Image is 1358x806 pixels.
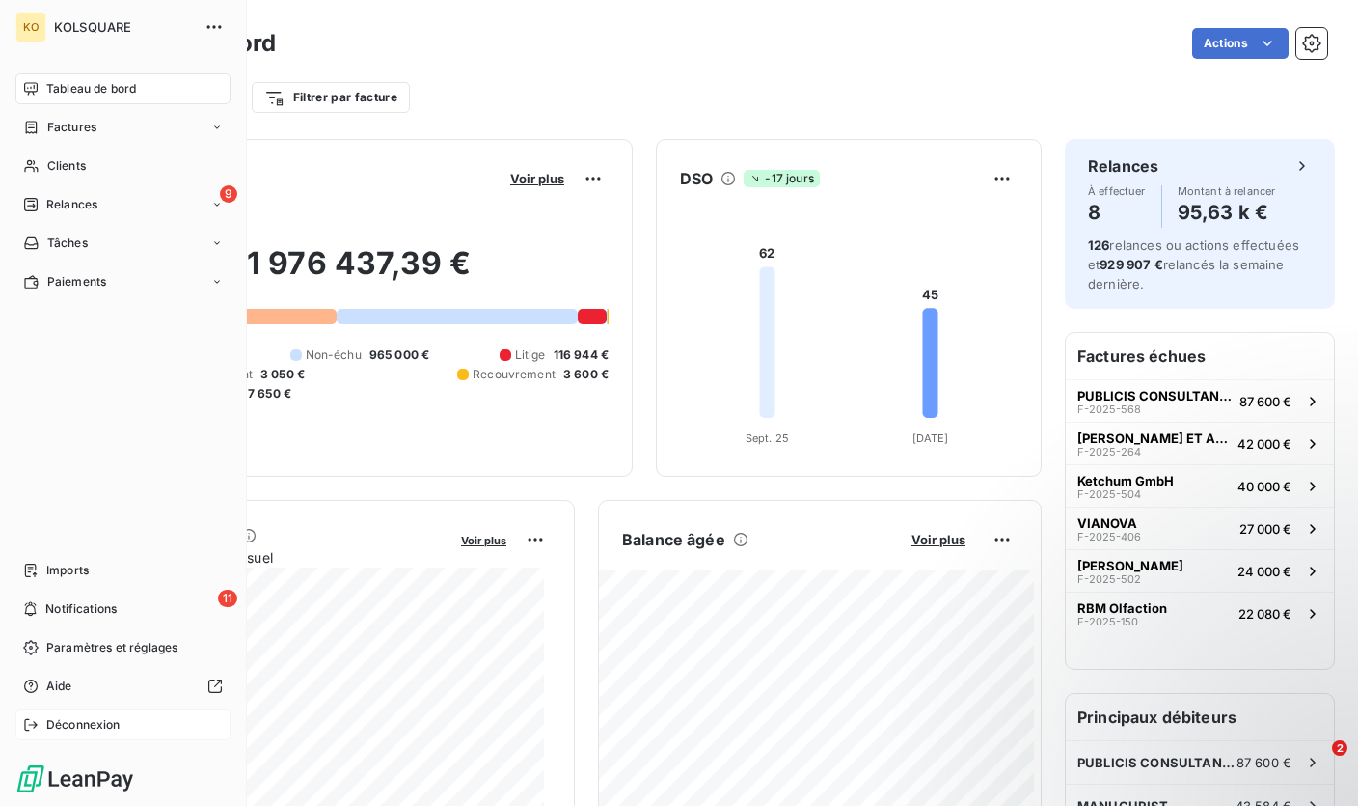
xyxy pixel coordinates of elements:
[47,273,106,291] span: Paiements
[46,678,72,695] span: Aide
[1066,464,1334,507] button: Ketchum GmbHF-2025-50440 000 €
[260,366,305,383] span: 3 050 €
[1332,740,1347,756] span: 2
[1292,740,1339,787] iframe: Intercom live chat
[1066,422,1334,464] button: [PERSON_NAME] ET ASSOCIES (AGENCE [PERSON_NAME])F-2025-26442 000 €
[1077,388,1232,403] span: PUBLICIS CONSULTANTS FR
[252,82,410,113] button: Filtrer par facture
[1237,436,1291,452] span: 42 000 €
[1088,237,1299,292] span: relances ou actions effectuées et relancés la semaine dernière.
[911,532,965,547] span: Voir plus
[1066,549,1334,592] button: [PERSON_NAME]F-2025-50224 000 €
[1100,257,1162,272] span: 929 907 €
[1077,473,1174,488] span: Ketchum GmbH
[1088,237,1109,253] span: 126
[46,562,89,579] span: Imports
[1077,616,1138,627] span: F-2025-150
[1077,573,1141,585] span: F-2025-502
[1077,488,1141,500] span: F-2025-504
[15,764,135,794] img: Logo LeanPay
[912,431,949,445] tspan: [DATE]
[1088,185,1146,197] span: À effectuer
[1077,531,1141,542] span: F-2025-406
[46,716,121,734] span: Déconnexion
[1239,394,1291,409] span: 87 600 €
[45,600,117,618] span: Notifications
[1236,755,1291,770] span: 87 600 €
[1088,154,1158,178] h6: Relances
[746,431,789,445] tspan: Sept. 25
[1077,600,1167,616] span: RBM Olfaction
[1066,379,1334,422] button: PUBLICIS CONSULTANTS FRF-2025-56887 600 €
[220,185,237,203] span: 9
[1192,28,1289,59] button: Actions
[306,347,362,364] span: Non-échu
[510,171,564,186] span: Voir plus
[1239,521,1291,537] span: 27 000 €
[515,347,546,364] span: Litige
[1066,507,1334,549] button: VIANOVAF-2025-40627 000 €
[1077,446,1141,458] span: F-2025-264
[369,347,429,364] span: 965 000 €
[1066,592,1334,634] button: RBM OlfactionF-2025-15022 080 €
[109,244,609,302] h2: 1 976 437,39 €
[54,19,193,35] span: KOLSQUARE
[455,531,512,548] button: Voir plus
[46,80,136,97] span: Tableau de bord
[1237,564,1291,579] span: 24 000 €
[1088,197,1146,228] h4: 8
[504,170,570,187] button: Voir plus
[1077,515,1137,531] span: VIANOVA
[473,366,556,383] span: Recouvrement
[46,196,97,213] span: Relances
[46,639,177,656] span: Paramètres et réglages
[218,590,237,607] span: 11
[972,619,1358,754] iframe: Intercom notifications message
[1077,403,1141,415] span: F-2025-568
[1178,185,1276,197] span: Montant à relancer
[1178,197,1276,228] h4: 95,63 k €
[15,671,231,702] a: Aide
[47,119,96,136] span: Factures
[1077,431,1230,446] span: [PERSON_NAME] ET ASSOCIES (AGENCE [PERSON_NAME])
[906,531,971,548] button: Voir plus
[1237,479,1291,494] span: 40 000 €
[1077,755,1236,770] span: PUBLICIS CONSULTANTS FR
[554,347,609,364] span: 116 944 €
[242,385,291,403] span: -7 650 €
[47,235,88,252] span: Tâches
[461,534,506,547] span: Voir plus
[744,170,819,187] span: -17 jours
[680,167,713,190] h6: DSO
[563,366,609,383] span: 3 600 €
[1238,606,1291,622] span: 22 080 €
[15,12,46,42] div: KO
[1066,333,1334,379] h6: Factures échues
[1077,558,1183,573] span: [PERSON_NAME]
[622,528,725,551] h6: Balance âgée
[47,157,86,175] span: Clients
[109,547,448,568] span: Chiffre d'affaires mensuel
